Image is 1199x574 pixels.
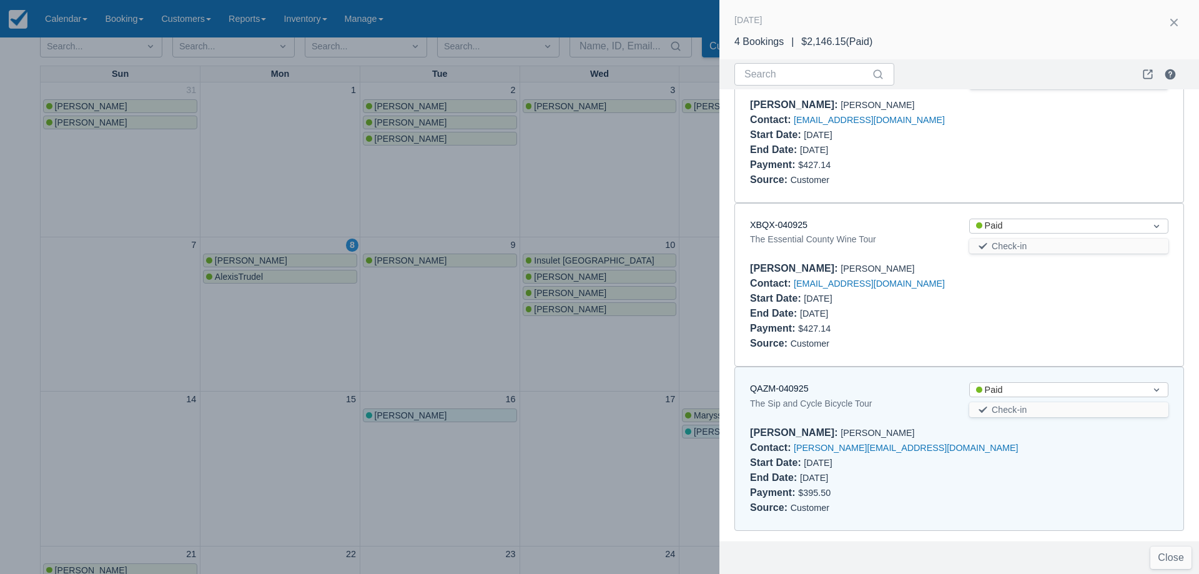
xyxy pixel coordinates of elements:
div: $395.50 [750,485,1168,500]
div: The Sip and Cycle Bicycle Tour [750,396,949,411]
div: Customer [750,336,1168,351]
span: Dropdown icon [1150,220,1163,232]
div: [PERSON_NAME] : [750,99,841,110]
div: [DATE] [750,127,949,142]
div: End Date : [750,308,800,319]
div: Paid [976,383,1139,397]
div: [PERSON_NAME] [750,261,1168,276]
div: The Essential County Wine Tour [750,232,949,247]
a: [EMAIL_ADDRESS][DOMAIN_NAME] [794,279,945,289]
a: QAZM-040925 [750,383,809,393]
div: Contact : [750,442,794,453]
div: [PERSON_NAME] : [750,263,841,274]
button: Check-in [969,239,1168,254]
a: [EMAIL_ADDRESS][DOMAIN_NAME] [794,115,945,125]
div: Source : [750,502,791,513]
div: [DATE] [750,306,949,321]
button: Close [1150,547,1192,569]
div: Start Date : [750,293,804,304]
div: [PERSON_NAME] [750,97,1168,112]
div: [DATE] [734,12,762,27]
div: | [784,34,801,49]
div: $427.14 [750,321,1168,336]
div: Payment : [750,487,798,498]
div: Customer [750,500,1168,515]
div: Start Date : [750,457,804,468]
div: [PERSON_NAME] [750,425,1168,440]
div: Contact : [750,278,794,289]
div: [PERSON_NAME] : [750,427,841,438]
div: Source : [750,338,791,349]
a: XBQX-040925 [750,220,807,230]
div: [DATE] [750,455,949,470]
div: Customer [750,172,1168,187]
div: [DATE] [750,142,949,157]
div: 4 Bookings [734,34,784,49]
span: Dropdown icon [1150,383,1163,396]
div: Contact : [750,114,794,125]
div: [DATE] [750,291,949,306]
div: Start Date : [750,129,804,140]
div: $427.14 [750,157,1168,172]
div: Payment : [750,159,798,170]
div: End Date : [750,472,800,483]
div: Paid [976,219,1139,233]
div: End Date : [750,144,800,155]
a: [PERSON_NAME][EMAIL_ADDRESS][DOMAIN_NAME] [794,443,1018,453]
div: Source : [750,174,791,185]
div: [DATE] [750,470,949,485]
input: Search [744,63,869,86]
div: Payment : [750,323,798,334]
div: $2,146.15 ( Paid ) [801,34,872,49]
button: Check-in [969,402,1168,417]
